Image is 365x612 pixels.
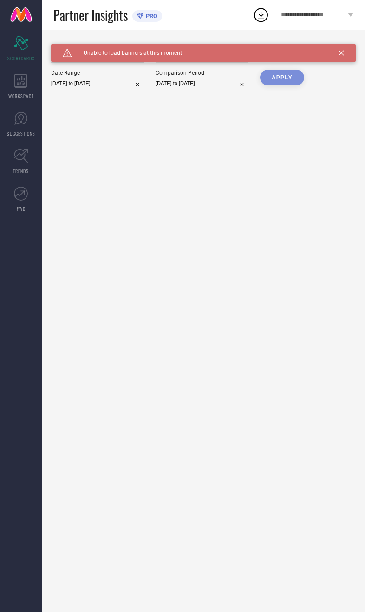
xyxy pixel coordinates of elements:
div: Open download list [253,7,269,23]
input: Select date range [51,78,144,88]
span: Partner Insights [53,6,128,25]
span: Unable to load banners at this moment [72,50,182,56]
span: FWD [17,205,26,212]
span: PRO [143,13,157,20]
div: Date Range [51,70,144,76]
div: Comparison Period [156,70,248,76]
span: WORKSPACE [8,92,34,99]
span: SCORECARDS [7,55,35,62]
span: SUGGESTIONS [7,130,35,137]
input: Select comparison period [156,78,248,88]
div: Brand [51,44,144,50]
span: TRENDS [13,168,29,175]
